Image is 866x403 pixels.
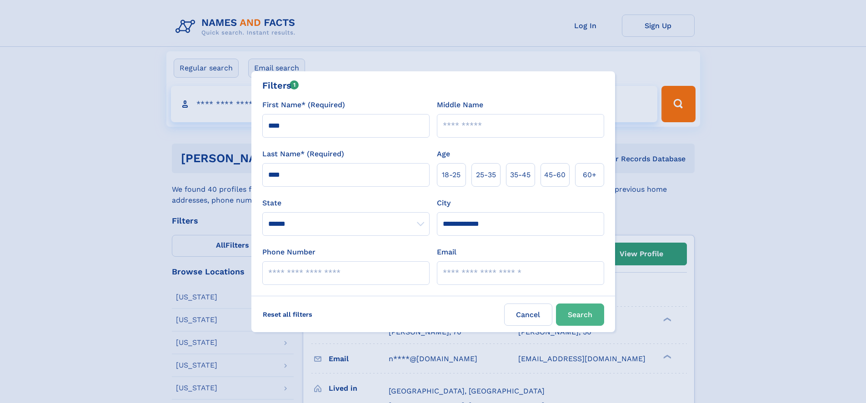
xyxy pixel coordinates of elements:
[583,169,596,180] span: 60+
[437,198,451,209] label: City
[544,169,566,180] span: 45‑60
[437,247,456,258] label: Email
[257,303,318,325] label: Reset all filters
[556,303,604,326] button: Search
[262,247,315,258] label: Phone Number
[442,169,461,180] span: 18‑25
[437,100,483,110] label: Middle Name
[262,79,299,92] div: Filters
[476,169,496,180] span: 25‑35
[262,149,344,159] label: Last Name* (Required)
[437,149,450,159] label: Age
[504,303,552,326] label: Cancel
[262,100,345,110] label: First Name* (Required)
[262,198,430,209] label: State
[510,169,531,180] span: 35‑45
